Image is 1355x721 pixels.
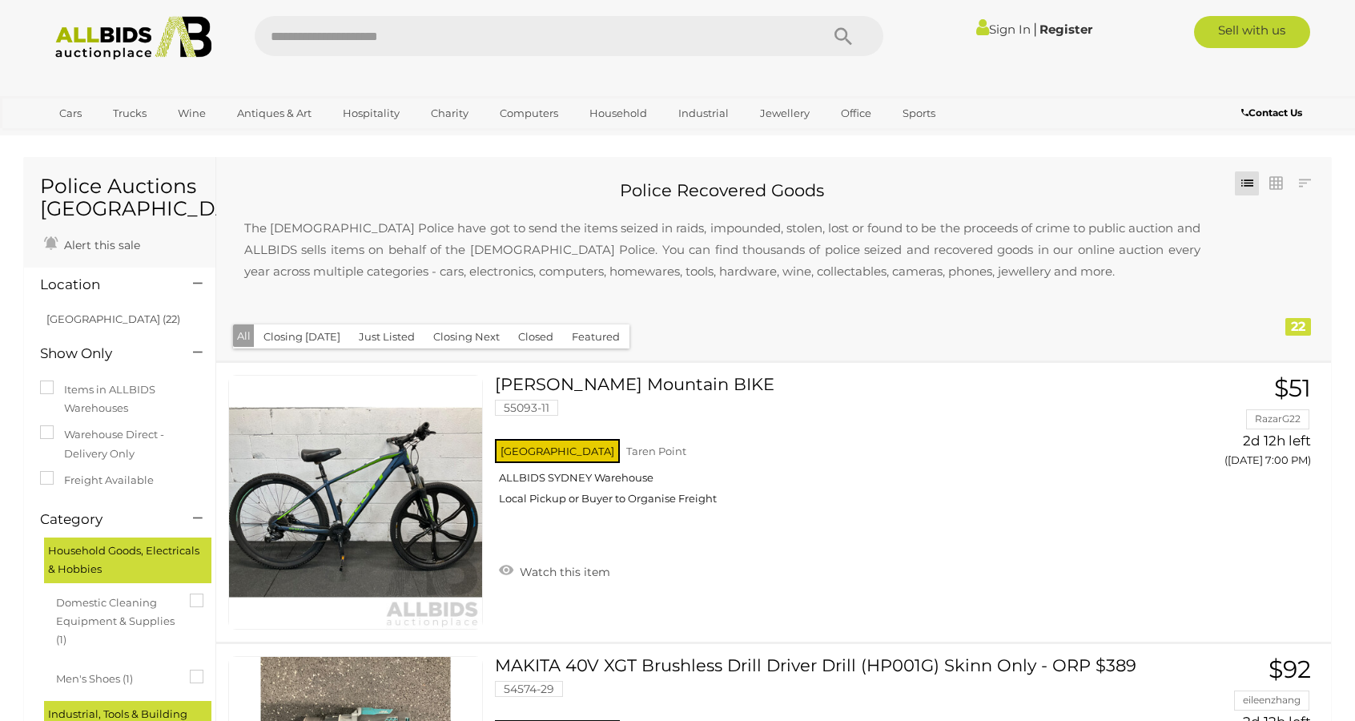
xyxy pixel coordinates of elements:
label: Freight Available [40,471,154,489]
a: Sports [892,100,946,127]
button: Closing Next [424,324,509,349]
button: Featured [562,324,629,349]
a: Sign In [976,22,1031,37]
button: Closing [DATE] [254,324,350,349]
label: Warehouse Direct - Delivery Only [40,425,199,463]
button: Closed [509,324,563,349]
h4: Location [40,277,169,292]
a: Jewellery [750,100,820,127]
p: The [DEMOGRAPHIC_DATA] Police have got to send the items seized in raids, impounded, stolen, lost... [228,201,1216,298]
a: Register [1039,22,1092,37]
h4: Show Only [40,346,169,361]
a: Trucks [103,100,157,127]
h1: Police Auctions [GEOGRAPHIC_DATA] [40,175,199,220]
span: Domestic Cleaning Equipment & Supplies (1) [56,590,176,650]
a: [GEOGRAPHIC_DATA] (22) [46,312,180,325]
a: Wine [167,100,216,127]
span: | [1033,20,1037,38]
a: Office [830,100,882,127]
button: All [233,324,255,348]
span: $51 [1274,373,1311,403]
a: Cars [49,100,92,127]
a: Antiques & Art [227,100,322,127]
a: Contact Us [1241,104,1306,122]
div: 22 [1285,318,1311,336]
a: [GEOGRAPHIC_DATA] [49,127,183,153]
span: Alert this sale [60,238,140,252]
a: Alert this sale [40,232,144,256]
a: Watch this item [495,558,614,582]
span: Men's Shoes (1) [56,666,176,688]
a: $51 RazarG22 2d 12h left ([DATE] 7:00 PM) [1157,375,1315,475]
a: Industrial [668,100,739,127]
label: Items in ALLBIDS Warehouses [40,381,199,418]
a: Sell with us [1194,16,1310,48]
span: Watch this item [516,565,610,579]
button: Search [803,16,883,56]
h2: Police Recovered Goods [228,181,1216,199]
button: Just Listed [349,324,424,349]
a: Charity [420,100,479,127]
h4: Category [40,512,169,527]
img: Allbids.com.au [46,16,220,60]
b: Contact Us [1241,107,1302,119]
a: Computers [489,100,569,127]
div: Household Goods, Electricals & Hobbies [44,538,211,583]
a: Household [579,100,657,127]
a: [PERSON_NAME] Mountain BIKE 55093-11 [GEOGRAPHIC_DATA] Taren Point ALLBIDS SYDNEY Warehouse Local... [507,375,1133,518]
a: Hospitality [332,100,410,127]
span: $92 [1269,655,1311,684]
